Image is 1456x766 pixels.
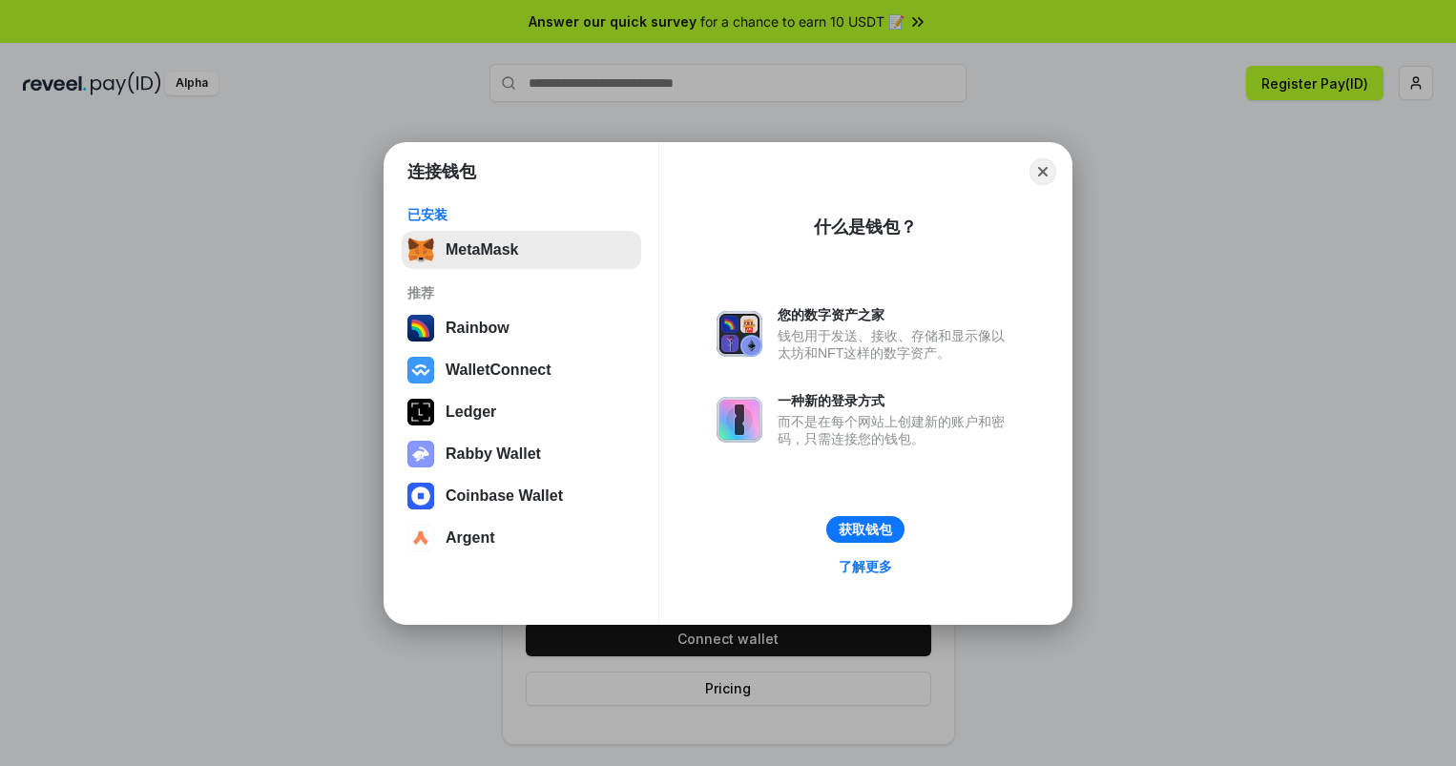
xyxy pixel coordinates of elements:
img: svg+xml,%3Csvg%20xmlns%3D%22http%3A%2F%2Fwww.w3.org%2F2000%2Fsvg%22%20fill%3D%22none%22%20viewBox... [717,397,762,443]
div: MetaMask [446,241,518,259]
div: 了解更多 [839,558,892,575]
div: 已安装 [407,206,635,223]
div: Rainbow [446,320,510,337]
button: Argent [402,519,641,557]
div: 一种新的登录方式 [778,392,1014,409]
div: 推荐 [407,284,635,301]
img: svg+xml,%3Csvg%20xmlns%3D%22http%3A%2F%2Fwww.w3.org%2F2000%2Fsvg%22%20width%3D%2228%22%20height%3... [407,399,434,425]
div: Argent [446,529,495,547]
img: svg+xml,%3Csvg%20width%3D%2228%22%20height%3D%2228%22%20viewBox%3D%220%200%2028%2028%22%20fill%3D... [407,483,434,509]
div: 而不是在每个网站上创建新的账户和密码，只需连接您的钱包。 [778,413,1014,447]
img: svg+xml,%3Csvg%20width%3D%2228%22%20height%3D%2228%22%20viewBox%3D%220%200%2028%2028%22%20fill%3D... [407,357,434,383]
img: svg+xml,%3Csvg%20width%3D%2228%22%20height%3D%2228%22%20viewBox%3D%220%200%2028%2028%22%20fill%3D... [407,525,434,551]
button: Coinbase Wallet [402,477,641,515]
img: svg+xml,%3Csvg%20xmlns%3D%22http%3A%2F%2Fwww.w3.org%2F2000%2Fsvg%22%20fill%3D%22none%22%20viewBox... [717,311,762,357]
div: 钱包用于发送、接收、存储和显示像以太坊和NFT这样的数字资产。 [778,327,1014,362]
img: svg+xml,%3Csvg%20xmlns%3D%22http%3A%2F%2Fwww.w3.org%2F2000%2Fsvg%22%20fill%3D%22none%22%20viewBox... [407,441,434,467]
button: 获取钱包 [826,516,905,543]
div: Coinbase Wallet [446,487,563,505]
div: Ledger [446,404,496,421]
h1: 连接钱包 [407,160,476,183]
button: WalletConnect [402,351,641,389]
div: 什么是钱包？ [814,216,917,238]
button: MetaMask [402,231,641,269]
a: 了解更多 [827,554,904,579]
button: Rabby Wallet [402,435,641,473]
img: svg+xml,%3Csvg%20width%3D%22120%22%20height%3D%22120%22%20viewBox%3D%220%200%20120%20120%22%20fil... [407,315,434,342]
div: WalletConnect [446,362,551,379]
div: 您的数字资产之家 [778,306,1014,323]
div: 获取钱包 [839,521,892,538]
button: Rainbow [402,309,641,347]
button: Ledger [402,393,641,431]
button: Close [1030,158,1056,185]
div: Rabby Wallet [446,445,541,463]
img: svg+xml,%3Csvg%20fill%3D%22none%22%20height%3D%2233%22%20viewBox%3D%220%200%2035%2033%22%20width%... [407,237,434,263]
